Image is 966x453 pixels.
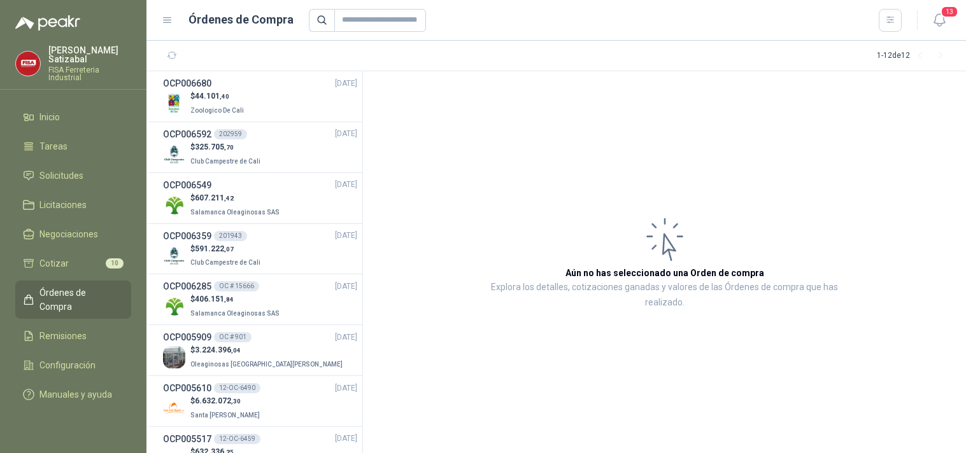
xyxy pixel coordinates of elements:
p: Explora los detalles, cotizaciones ganadas y valores de las Órdenes de compra que has realizado. [490,280,839,310]
p: $ [190,344,345,356]
span: Salamanca Oleaginosas SAS [190,209,280,216]
div: 12-OC-6459 [214,434,260,444]
img: Company Logo [163,397,185,419]
div: 202959 [214,129,247,139]
span: ,70 [224,144,234,151]
h3: OCP006592 [163,127,211,141]
span: Cotizar [39,256,69,270]
span: Manuales y ayuda [39,387,112,401]
span: Remisiones [39,329,87,343]
span: Órdenes de Compra [39,286,119,314]
h3: Aún no has seleccionado una Orden de compra [565,266,764,280]
a: OCP006359201943[DATE] Company Logo$591.222,07Club Campestre de Cali [163,229,357,269]
span: Licitaciones [39,198,87,212]
p: $ [190,141,263,153]
img: Company Logo [163,92,185,115]
h3: OCP006285 [163,279,211,293]
img: Company Logo [163,295,185,317]
h3: OCP006680 [163,76,211,90]
a: Cotizar10 [15,251,131,275]
span: Tareas [39,139,67,153]
span: ,40 [220,93,229,100]
span: [DATE] [335,433,357,445]
p: [PERSON_NAME] Satizabal [48,46,131,64]
span: [DATE] [335,331,357,344]
img: Company Logo [163,244,185,267]
button: 13 [928,9,951,32]
span: 44.101 [195,92,229,101]
h3: OCP006549 [163,178,211,192]
span: Club Campestre de Cali [190,158,260,165]
span: 325.705 [195,143,234,151]
a: OCP006680[DATE] Company Logo$44.101,40Zoologico De Cali [163,76,357,116]
a: Licitaciones [15,193,131,217]
a: Remisiones [15,324,131,348]
a: Inicio [15,105,131,129]
a: Manuales y ayuda [15,382,131,407]
div: 12-OC-6490 [214,383,260,393]
h3: OCP005517 [163,432,211,446]
span: Salamanca Oleaginosas SAS [190,310,280,317]
a: Tareas [15,134,131,158]
span: [DATE] [335,382,357,394]
a: OCP00561012-OC-6490[DATE] Company Logo$6.632.072,30Santa [PERSON_NAME] [163,381,357,421]
span: ,30 [231,398,241,405]
p: $ [190,395,262,407]
span: [DATE] [335,281,357,293]
span: [DATE] [335,128,357,140]
div: 201943 [214,231,247,241]
h3: OCP006359 [163,229,211,243]
span: 13 [941,6,958,18]
span: Santa [PERSON_NAME] [190,412,260,419]
p: $ [190,293,282,305]
span: 591.222 [195,244,234,253]
a: OCP006285OC # 15666[DATE] Company Logo$406.151,84Salamanca Oleaginosas SAS [163,279,357,319]
img: Company Logo [163,143,185,165]
div: 1 - 12 de 12 [877,46,951,66]
span: ,07 [224,246,234,253]
span: [DATE] [335,78,357,90]
h1: Órdenes de Compra [188,11,294,29]
span: ,84 [224,296,234,303]
h3: OCP005909 [163,330,211,344]
a: Negociaciones [15,222,131,246]
span: Club Campestre de Cali [190,259,260,266]
a: OCP006549[DATE] Company Logo$607.211,42Salamanca Oleaginosas SAS [163,178,357,218]
a: Solicitudes [15,164,131,188]
h3: OCP005610 [163,381,211,395]
img: Company Logo [163,194,185,216]
span: Inicio [39,110,60,124]
span: 607.211 [195,193,234,202]
img: Logo peakr [15,15,80,31]
span: [DATE] [335,179,357,191]
span: ,04 [231,347,241,354]
span: 3.224.396 [195,345,241,354]
img: Company Logo [16,52,40,76]
p: $ [190,243,263,255]
span: 406.151 [195,295,234,303]
p: $ [190,90,246,102]
span: 6.632.072 [195,396,241,405]
div: OC # 901 [214,332,252,342]
span: Negociaciones [39,227,98,241]
span: Configuración [39,358,96,372]
span: Zoologico De Cali [190,107,244,114]
img: Company Logo [163,346,185,368]
span: Solicitudes [39,169,83,183]
span: 10 [106,258,124,268]
a: OCP005909OC # 901[DATE] Company Logo$3.224.396,04Oleaginosas [GEOGRAPHIC_DATA][PERSON_NAME] [163,330,357,370]
a: Configuración [15,353,131,377]
div: OC # 15666 [214,281,259,291]
span: Oleaginosas [GEOGRAPHIC_DATA][PERSON_NAME] [190,361,343,368]
a: OCP006592202959[DATE] Company Logo$325.705,70Club Campestre de Cali [163,127,357,167]
span: [DATE] [335,230,357,242]
a: Órdenes de Compra [15,281,131,319]
p: $ [190,192,282,204]
p: FISA Ferreteria Industrial [48,66,131,81]
span: ,42 [224,195,234,202]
